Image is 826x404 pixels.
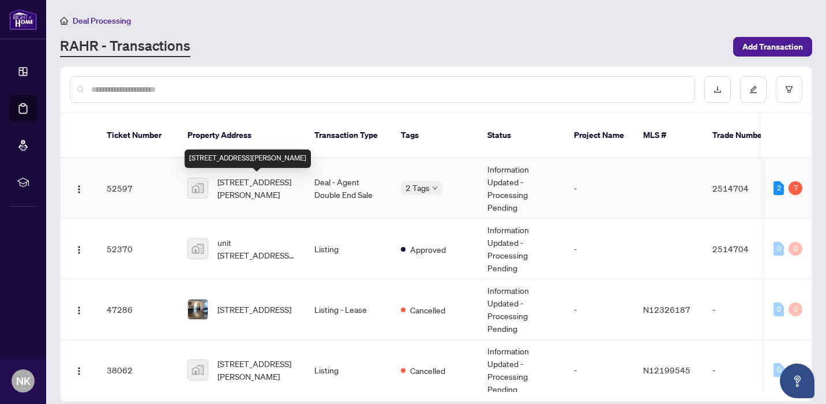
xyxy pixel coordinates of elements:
img: Logo [74,245,84,255]
span: down [432,185,438,191]
th: Property Address [178,113,305,158]
td: Listing [305,219,392,279]
td: 38062 [97,340,178,401]
span: edit [749,85,757,93]
td: 2514704 [703,219,784,279]
td: Information Updated - Processing Pending [478,340,565,401]
button: Logo [70,300,88,319]
td: - [565,219,634,279]
span: unit [STREET_ADDRESS][PERSON_NAME] [217,236,296,261]
button: Logo [70,361,88,379]
td: - [703,279,784,340]
td: 2514704 [703,158,784,219]
div: 2 [774,181,784,195]
button: filter [776,76,802,103]
td: - [565,279,634,340]
img: Logo [74,366,84,376]
span: Add Transaction [742,38,803,56]
div: 0 [789,363,802,377]
td: 47286 [97,279,178,340]
button: Add Transaction [733,37,812,57]
img: Logo [74,185,84,194]
td: Deal - Agent Double End Sale [305,158,392,219]
span: home [60,17,68,25]
td: Listing [305,340,392,401]
td: 52370 [97,219,178,279]
span: [STREET_ADDRESS][PERSON_NAME] [217,175,296,201]
td: Information Updated - Processing Pending [478,279,565,340]
button: Logo [70,240,88,258]
div: [STREET_ADDRESS][PERSON_NAME] [185,149,311,168]
td: Listing - Lease [305,279,392,340]
img: thumbnail-img [188,300,208,319]
span: [STREET_ADDRESS][PERSON_NAME] [217,357,296,383]
span: NK [16,373,31,389]
button: download [704,76,731,103]
span: Approved [410,243,446,256]
th: Status [478,113,565,158]
button: Logo [70,179,88,197]
div: 0 [774,242,784,256]
img: thumbnail-img [188,239,208,259]
td: - [565,340,634,401]
div: 0 [789,302,802,316]
th: Project Name [565,113,634,158]
td: Information Updated - Processing Pending [478,219,565,279]
div: 0 [774,302,784,316]
th: Ticket Number [97,113,178,158]
button: edit [740,76,767,103]
span: download [714,85,722,93]
td: 52597 [97,158,178,219]
div: 0 [774,363,784,377]
td: - [565,158,634,219]
div: 7 [789,181,802,195]
th: MLS # [634,113,703,158]
span: N12326187 [643,304,690,315]
img: thumbnail-img [188,360,208,380]
span: 2 Tags [406,181,430,194]
span: Cancelled [410,364,445,377]
button: Open asap [780,364,814,398]
img: Logo [74,306,84,315]
span: N12199545 [643,365,690,375]
td: - [703,340,784,401]
span: Deal Processing [73,16,131,26]
a: RAHR - Transactions [60,36,190,57]
span: filter [785,85,793,93]
img: logo [9,9,37,30]
span: [STREET_ADDRESS] [217,303,291,316]
img: thumbnail-img [188,178,208,198]
div: 0 [789,242,802,256]
th: Trade Number [703,113,784,158]
th: Tags [392,113,478,158]
th: Transaction Type [305,113,392,158]
span: Cancelled [410,304,445,316]
td: Information Updated - Processing Pending [478,158,565,219]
